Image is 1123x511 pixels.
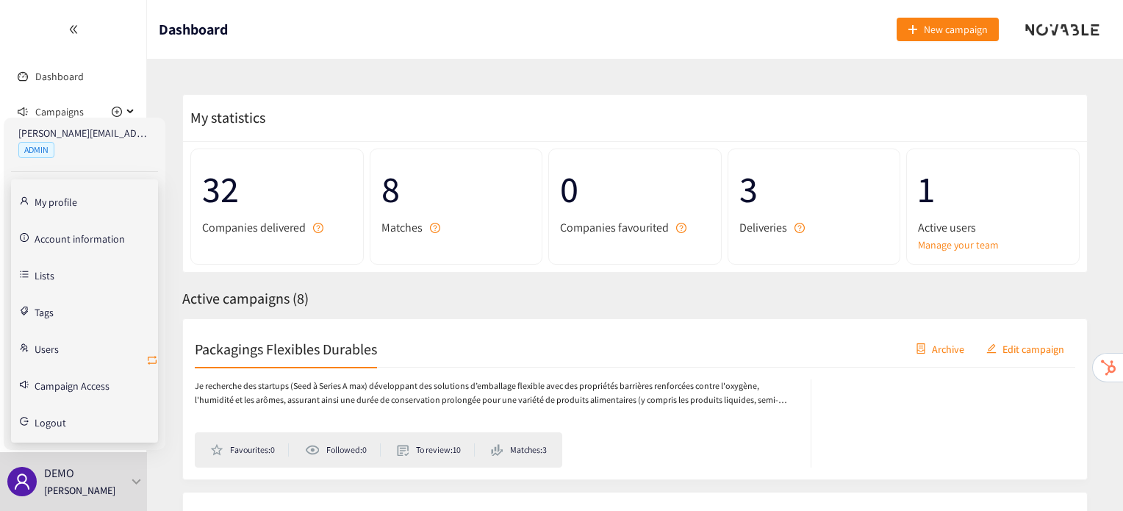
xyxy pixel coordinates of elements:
span: logout [20,417,29,426]
li: To review: 10 [397,443,475,457]
span: sound [18,107,28,117]
li: Followed: 0 [305,443,380,457]
a: Manage your team [918,237,1068,253]
p: [PERSON_NAME][EMAIL_ADDRESS][DOMAIN_NAME] [18,125,151,141]
span: ADMIN [18,142,54,158]
span: question-circle [313,223,323,233]
button: retweet [146,349,158,373]
span: Deliveries [739,218,787,237]
span: plus-circle [112,107,122,117]
span: Active users [918,218,976,237]
span: Logout [35,418,66,428]
span: New campaign [924,21,988,37]
a: Packagings Flexibles DurablescontainerArchiveeditEdit campaignJe recherche des startups (Seed à S... [182,318,1088,480]
a: Users [35,341,59,354]
a: Lists [35,268,54,281]
span: Companies favourited [560,218,669,237]
a: My profile [35,194,77,207]
span: Active campaigns ( 8 ) [182,289,309,308]
span: question-circle [794,223,805,233]
p: DEMO [44,464,74,482]
a: Dashboard [35,70,84,83]
button: plusNew campaign [897,18,999,41]
a: Tags [35,304,54,318]
span: Companies delivered [202,218,306,237]
span: 0 [560,160,710,218]
span: double-left [68,24,79,35]
h2: Packagings Flexibles Durables [195,338,377,359]
li: Favourites: 0 [210,443,289,457]
span: My statistics [183,108,265,127]
span: container [916,343,926,355]
span: Edit campaign [1002,340,1064,357]
a: Account information [35,231,125,244]
iframe: Chat Widget [1050,440,1123,511]
span: edit [986,343,997,355]
span: 1 [918,160,1068,218]
span: retweet [146,354,158,368]
span: user [13,473,31,490]
li: Matches: 3 [491,443,547,457]
p: Je recherche des startups (Seed à Series A max) développant des solutions d’emballage flexible av... [195,379,796,407]
a: Campaign Access [35,378,110,391]
span: Matches [381,218,423,237]
button: editEdit campaign [975,337,1075,360]
span: question-circle [430,223,440,233]
button: containerArchive [905,337,975,360]
span: 3 [739,160,889,218]
span: 8 [381,160,531,218]
p: [PERSON_NAME] [44,482,115,499]
span: plus [908,24,918,36]
span: Campaigns [35,97,84,126]
span: question-circle [676,223,686,233]
span: Archive [932,340,964,357]
span: 32 [202,160,352,218]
